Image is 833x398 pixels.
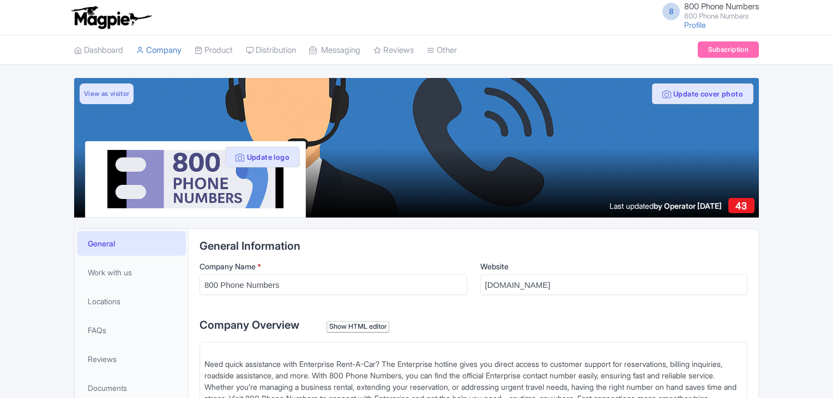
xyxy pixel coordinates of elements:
div: Last updated [609,200,722,212]
a: View as visitor [80,83,134,104]
span: Company Name [200,262,256,271]
a: Locations [77,289,186,313]
a: Reviews [77,347,186,371]
span: General [88,238,115,249]
span: Website [480,262,509,271]
a: Distribution [246,35,296,65]
img: jsuyejzrjmhn05cfdco8.png [107,150,283,208]
span: Documents [88,382,127,394]
a: Company [136,35,182,65]
a: 8 800 Phone Numbers 800 Phone Numbers [656,2,759,20]
a: Messaging [309,35,360,65]
span: by Operator [DATE] [654,201,722,210]
span: 800 Phone Numbers [684,1,759,11]
a: Other [427,35,457,65]
span: 8 [662,3,680,20]
a: FAQs [77,318,186,342]
span: 43 [735,200,747,212]
button: Update logo [225,147,300,167]
span: Company Overview [200,318,299,331]
span: Locations [88,296,120,307]
button: Update cover photo [652,83,753,104]
a: Product [195,35,233,65]
a: General [77,231,186,256]
small: 800 Phone Numbers [684,13,759,20]
img: logo-ab69f6fb50320c5b225c76a69d11143b.png [69,5,153,29]
a: Subscription [698,41,759,58]
a: Dashboard [74,35,123,65]
span: FAQs [88,324,106,336]
div: Show HTML editor [327,321,389,333]
h2: General Information [200,240,747,252]
span: Work with us [88,267,132,278]
a: Work with us [77,260,186,285]
a: Reviews [373,35,414,65]
span: Reviews [88,353,117,365]
a: Profile [684,20,706,29]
